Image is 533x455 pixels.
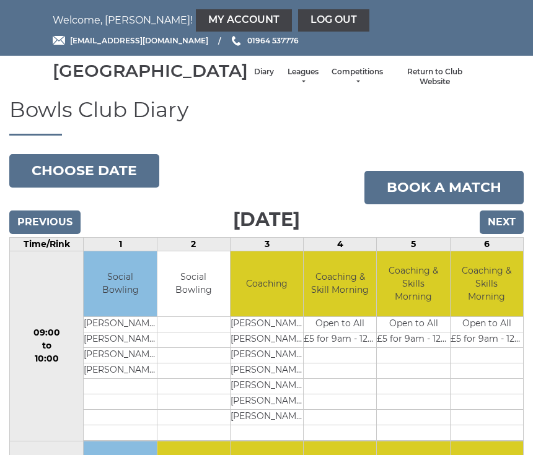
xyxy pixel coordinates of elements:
td: £5 for 9am - 12pm [377,332,449,347]
td: Social Bowling [157,251,230,316]
td: Coaching & Skills Morning [451,251,523,316]
td: [PERSON_NAME] [231,332,303,347]
a: Book a match [364,171,524,204]
div: [GEOGRAPHIC_DATA] [53,61,248,80]
td: Open to All [377,316,449,332]
td: [PERSON_NAME] [231,394,303,409]
a: Return to Club Website [395,67,474,87]
td: Open to All [304,316,376,332]
input: Previous [9,210,81,234]
td: [PERSON_NAME] [84,332,156,347]
img: Email [53,36,65,45]
span: [EMAIL_ADDRESS][DOMAIN_NAME] [70,36,208,45]
td: Social Bowling [84,251,156,316]
td: [PERSON_NAME] [231,409,303,425]
td: Coaching [231,251,303,316]
span: 01964 537776 [247,36,299,45]
a: Competitions [332,67,383,87]
a: Log out [298,9,369,32]
td: [PERSON_NAME] [84,363,156,378]
td: [PERSON_NAME] [231,316,303,332]
td: 4 [304,238,377,251]
td: £5 for 9am - 12pm [451,332,523,347]
td: 1 [84,238,157,251]
input: Next [480,210,524,234]
a: Diary [254,67,274,77]
td: [PERSON_NAME] [84,347,156,363]
button: Choose date [9,154,159,188]
td: 3 [230,238,303,251]
img: Phone us [232,36,240,46]
td: Open to All [451,316,523,332]
td: 5 [377,238,450,251]
td: Coaching & Skills Morning [377,251,449,316]
td: 6 [450,238,523,251]
a: Email [EMAIL_ADDRESS][DOMAIN_NAME] [53,35,208,46]
nav: Welcome, [PERSON_NAME]! [53,9,480,32]
td: Coaching & Skill Morning [304,251,376,316]
td: 09:00 to 10:00 [10,251,84,441]
a: Phone us 01964 537776 [230,35,299,46]
a: Leagues [286,67,319,87]
td: £5 for 9am - 12pm [304,332,376,347]
td: [PERSON_NAME] [231,347,303,363]
a: My Account [196,9,292,32]
td: Time/Rink [10,238,84,251]
h1: Bowls Club Diary [9,98,524,136]
td: [PERSON_NAME] [231,378,303,394]
td: [PERSON_NAME] [84,316,156,332]
td: 2 [157,238,230,251]
td: [PERSON_NAME] [231,363,303,378]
